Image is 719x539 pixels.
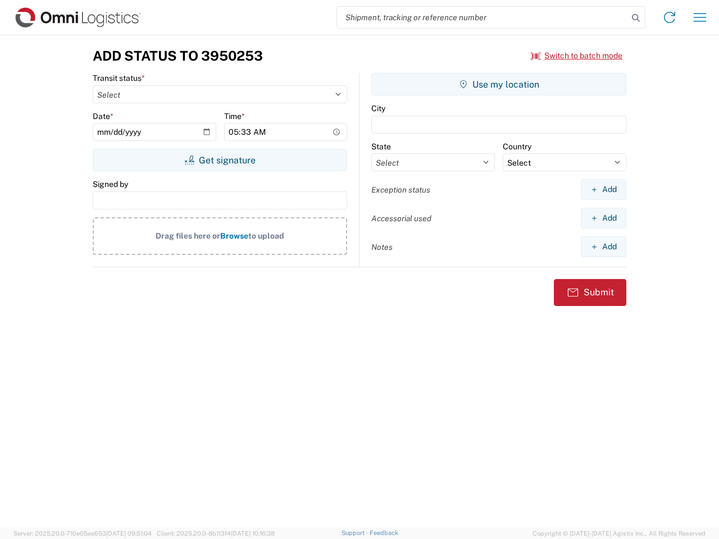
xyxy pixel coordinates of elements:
[157,530,275,537] span: Client: 2025.20.0-8b113f4
[231,530,275,537] span: [DATE] 10:16:38
[371,242,393,252] label: Notes
[337,7,628,28] input: Shipment, tracking or reference number
[248,231,284,240] span: to upload
[581,236,626,257] button: Add
[342,529,370,536] a: Support
[93,179,128,189] label: Signed by
[533,528,706,538] span: Copyright © [DATE]-[DATE] Agistix Inc., All Rights Reserved
[93,73,145,83] label: Transit status
[13,530,152,537] span: Server: 2025.20.0-710e05ee653
[503,141,531,152] label: Country
[371,103,385,113] label: City
[371,141,391,152] label: State
[371,185,430,195] label: Exception status
[371,213,431,223] label: Accessorial used
[93,111,113,121] label: Date
[371,73,626,95] button: Use my location
[224,111,245,121] label: Time
[370,529,398,536] a: Feedback
[156,231,220,240] span: Drag files here or
[93,149,347,171] button: Get signature
[554,279,626,306] button: Submit
[581,208,626,229] button: Add
[220,231,248,240] span: Browse
[531,47,622,65] button: Switch to batch mode
[93,48,263,64] h3: Add Status to 3950253
[106,530,152,537] span: [DATE] 09:51:04
[581,179,626,200] button: Add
